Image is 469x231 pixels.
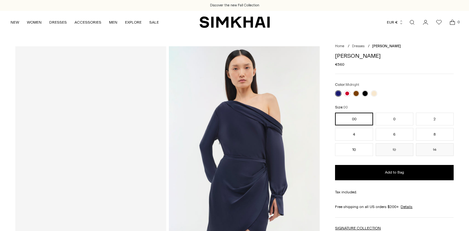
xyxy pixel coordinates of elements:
button: 6 [376,128,413,141]
button: EUR € [387,15,403,29]
div: Free shipping on all US orders $200+ [335,204,453,210]
div: / [348,44,349,49]
span: 00 [343,105,348,109]
a: Wishlist [433,16,445,29]
div: Tax included. [335,189,453,195]
a: NEW [11,15,19,29]
button: 10 [335,143,373,156]
button: 00 [335,113,373,125]
a: Details [401,204,412,210]
button: 4 [335,128,373,141]
button: Add to Bag [335,165,453,180]
span: Add to Bag [385,170,404,175]
a: Dresses [352,44,364,48]
span: €560 [335,62,344,67]
h1: [PERSON_NAME] [335,53,453,59]
div: / [368,44,370,49]
label: Color: [335,82,359,88]
a: MEN [109,15,117,29]
a: ACCESSORIES [74,15,101,29]
label: Size: [335,104,348,110]
button: 8 [416,128,454,141]
a: DRESSES [49,15,67,29]
a: SIGNATURE COLLECTION [335,226,381,230]
a: Home [335,44,344,48]
span: 0 [456,19,461,25]
a: Go to the account page [419,16,432,29]
a: WOMEN [27,15,42,29]
nav: breadcrumbs [335,44,453,49]
button: 14 [416,143,454,156]
a: SALE [149,15,159,29]
span: Midnight [346,83,359,87]
button: 2 [416,113,454,125]
a: Open search modal [406,16,418,29]
a: Discover the new Fall Collection [210,3,259,8]
span: [PERSON_NAME] [372,44,401,48]
button: 12 [376,143,413,156]
button: 0 [376,113,413,125]
a: SIMKHAI [199,16,270,28]
a: Open cart modal [446,16,459,29]
a: EXPLORE [125,15,142,29]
